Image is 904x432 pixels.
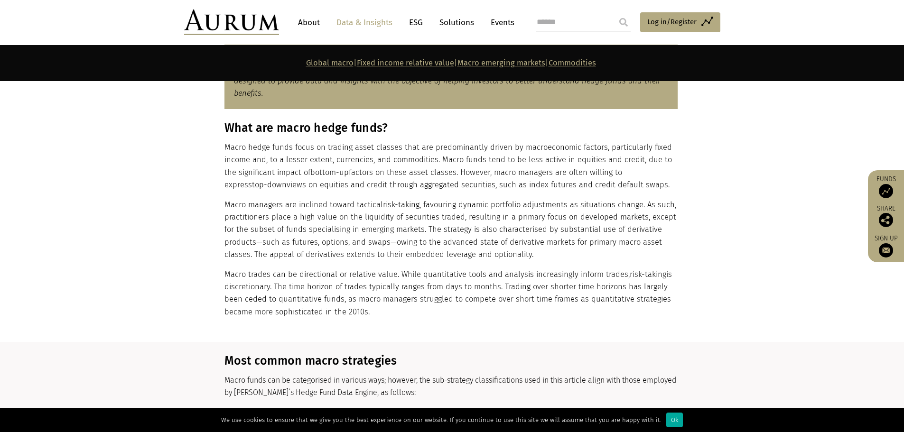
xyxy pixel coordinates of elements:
a: Fixed income relative value [357,58,454,67]
h3: What are macro hedge funds? [224,121,678,135]
p: Macro hedge funds focus on trading asset classes that are predominantly driven by macroeconomic f... [224,141,678,192]
img: Sign up to our newsletter [879,243,893,257]
span: risk-taking [383,200,419,209]
p: Macro managers are inclined toward tactical , favouring dynamic portfolio adjustments as situatio... [224,199,678,261]
a: Data & Insights [332,14,397,31]
img: Access Funds [879,184,893,198]
p: Macro trades can be directional or relative value. While quantitative tools and analysis increasi... [224,268,678,319]
span: top-down [252,180,287,189]
a: ESG [404,14,428,31]
span: Log in/Register [647,16,697,28]
a: Events [486,14,514,31]
a: Log in/Register [640,12,720,32]
img: Share this post [879,213,893,227]
a: About [293,14,325,31]
h3: Most common macro strategies [224,354,678,368]
a: Solutions [435,14,479,31]
a: Funds [873,175,899,198]
span: bottom-up [310,168,349,177]
a: Sign up [873,234,899,257]
span: risk-taking [630,270,666,279]
div: Ok [666,413,683,427]
a: Commodities [549,58,596,67]
a: Macro emerging markets [457,58,545,67]
div: Share [873,205,899,227]
input: Submit [614,13,633,32]
img: Aurum [184,9,279,35]
strong: | | | [306,58,596,67]
a: Global macro [306,58,354,67]
span: Macro funds can be categorised in various ways; however, the sub-strategy classifications used in... [224,376,676,397]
